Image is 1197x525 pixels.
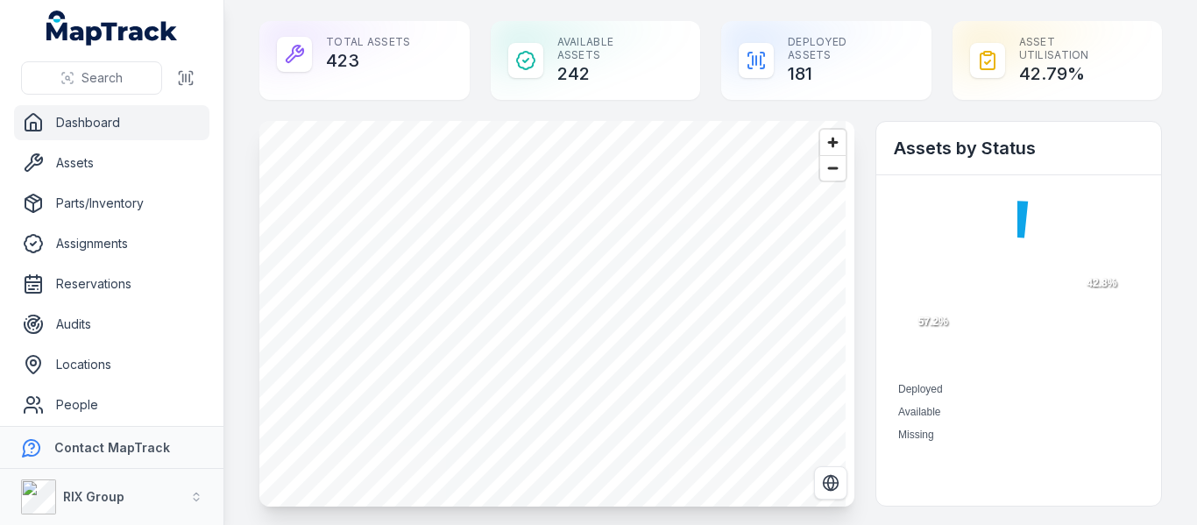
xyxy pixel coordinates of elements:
[14,347,209,382] a: Locations
[54,440,170,455] strong: Contact MapTrack
[14,105,209,140] a: Dashboard
[46,11,178,46] a: MapTrack
[814,466,847,500] button: Switch to Satellite View
[898,383,943,395] span: Deployed
[820,155,846,181] button: Zoom out
[898,429,934,441] span: Missing
[14,186,209,221] a: Parts/Inventory
[14,307,209,342] a: Audits
[898,406,940,418] span: Available
[894,136,1144,160] h2: Assets by Status
[21,61,162,95] button: Search
[820,130,846,155] button: Zoom in
[259,121,846,507] canvas: Map
[81,69,123,87] span: Search
[14,145,209,181] a: Assets
[14,226,209,261] a: Assignments
[14,266,209,302] a: Reservations
[14,387,209,422] a: People
[63,489,124,504] strong: RIX Group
